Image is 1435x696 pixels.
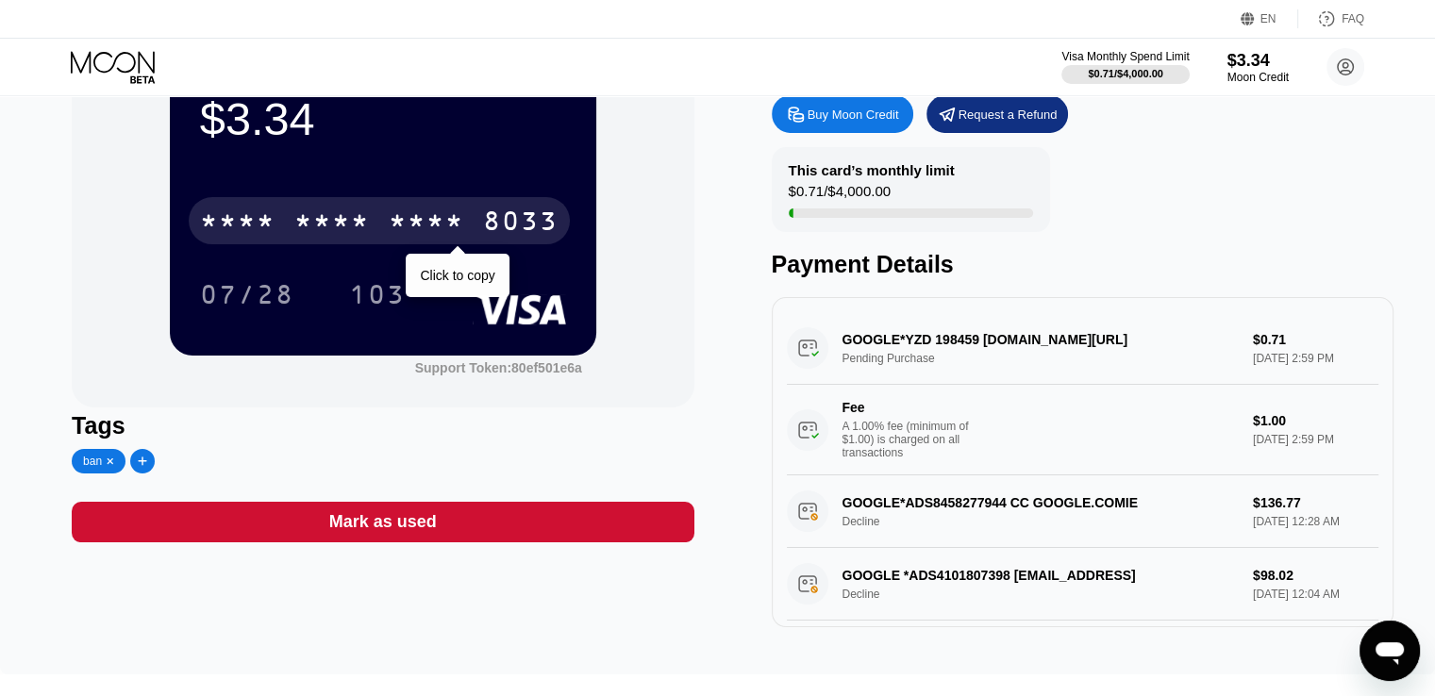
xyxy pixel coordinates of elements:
[200,92,566,145] div: $3.34
[1253,413,1378,428] div: $1.00
[83,455,102,468] div: ban
[1342,12,1364,25] div: FAQ
[200,282,294,312] div: 07/28
[186,271,309,318] div: 07/28
[926,95,1068,133] div: Request a Refund
[843,400,975,415] div: Fee
[789,183,891,208] div: $0.71 / $4,000.00
[335,271,420,318] div: 103
[483,208,559,239] div: 8033
[772,95,913,133] div: Buy Moon Credit
[959,107,1058,123] div: Request a Refund
[1360,621,1420,681] iframe: Viestintäikkunan käynnistyspainike
[1088,68,1163,79] div: $0.71 / $4,000.00
[1061,50,1189,63] div: Visa Monthly Spend Limit
[420,268,494,283] div: Click to copy
[1227,51,1289,71] div: $3.34
[349,282,406,312] div: 103
[1061,50,1189,84] div: Visa Monthly Spend Limit$0.71/$4,000.00
[808,107,899,123] div: Buy Moon Credit
[1298,9,1364,28] div: FAQ
[772,251,1393,278] div: Payment Details
[789,162,955,178] div: This card’s monthly limit
[1241,9,1298,28] div: EN
[415,360,582,375] div: Support Token:80ef501e6a
[843,420,984,459] div: A 1.00% fee (minimum of $1.00) is charged on all transactions
[1253,433,1378,446] div: [DATE] 2:59 PM
[329,511,437,533] div: Mark as used
[72,502,693,542] div: Mark as used
[415,360,582,375] div: Support Token: 80ef501e6a
[1260,12,1276,25] div: EN
[72,412,693,439] div: Tags
[1227,51,1289,84] div: $3.34Moon Credit
[1227,71,1289,84] div: Moon Credit
[787,385,1378,475] div: FeeA 1.00% fee (minimum of $1.00) is charged on all transactions$1.00[DATE] 2:59 PM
